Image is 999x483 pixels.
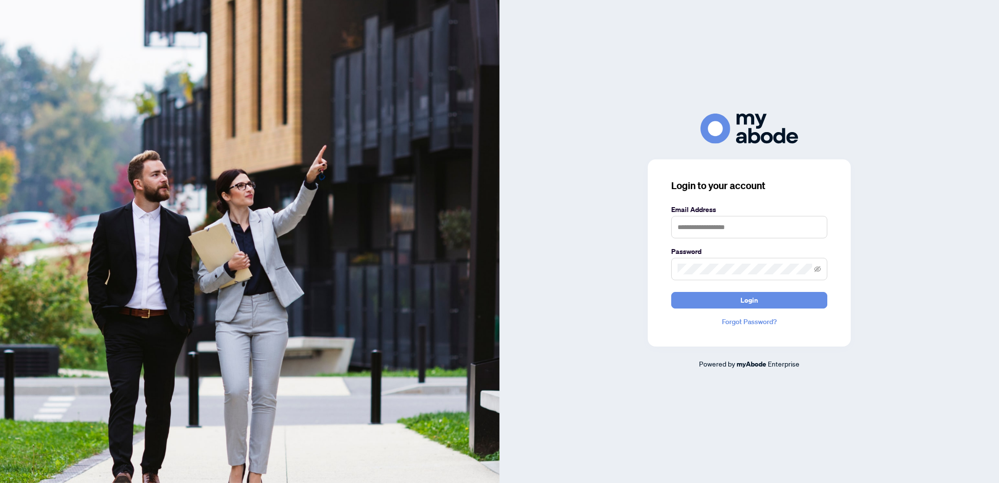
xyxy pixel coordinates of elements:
[671,292,827,309] button: Login
[671,246,827,257] label: Password
[671,179,827,193] h3: Login to your account
[768,359,799,368] span: Enterprise
[737,359,766,369] a: myAbode
[671,204,827,215] label: Email Address
[699,359,735,368] span: Powered by
[700,114,798,143] img: ma-logo
[671,316,827,327] a: Forgot Password?
[814,266,821,272] span: eye-invisible
[740,292,758,308] span: Login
